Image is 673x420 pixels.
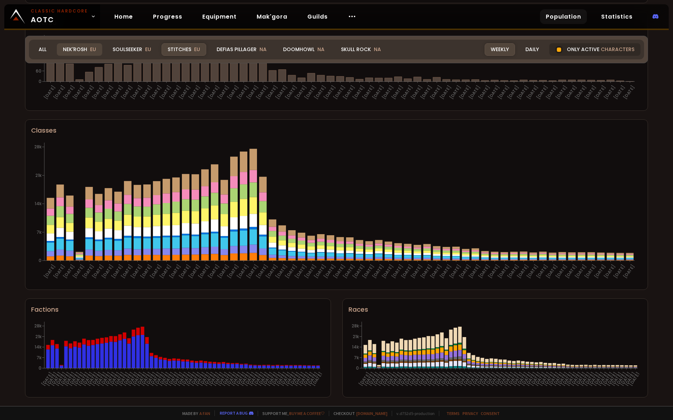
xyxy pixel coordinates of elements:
[467,84,481,100] text: [DATE]
[31,305,325,314] div: Factions
[452,371,466,387] text: [DATE]
[33,43,53,56] div: All
[178,263,192,280] text: [DATE]
[178,84,192,100] text: [DATE]
[400,263,414,280] text: [DATE]
[125,371,139,387] text: [DATE]
[560,371,574,387] text: [DATE]
[265,84,279,100] text: [DATE]
[90,371,104,387] text: [DATE]
[54,371,68,387] text: [DATE]
[623,371,637,387] text: [DATE]
[199,411,210,416] a: a fan
[506,371,520,387] text: [DATE]
[158,84,172,100] text: [DATE]
[243,371,257,387] text: [DATE]
[542,371,556,387] text: [DATE]
[488,371,502,387] text: [DATE]
[384,371,398,387] text: [DATE]
[390,263,404,280] text: [DATE]
[120,84,134,100] text: [DATE]
[162,43,206,56] div: Stitches
[45,371,59,387] text: [DATE]
[390,84,404,100] text: [DATE]
[356,411,387,416] a: [DOMAIN_NAME]
[356,365,359,371] tspan: 0
[117,371,130,387] text: [DATE]
[389,371,403,387] text: [DATE]
[62,263,76,280] text: [DATE]
[284,263,298,280] text: [DATE]
[600,371,614,387] text: [DATE]
[91,84,105,100] text: [DATE]
[448,84,462,100] text: [DATE]
[274,84,288,100] text: [DATE]
[524,371,538,387] text: [DATE]
[226,263,240,280] text: [DATE]
[618,371,632,387] text: [DATE]
[91,263,105,280] text: [DATE]
[158,263,172,280] text: [DATE]
[40,371,54,387] text: [DATE]
[99,371,113,387] text: [DATE]
[429,263,443,280] text: [DATE]
[501,371,515,387] text: [DATE]
[458,263,472,280] text: [DATE]
[353,333,359,340] tspan: 21k
[233,371,247,387] text: [DATE]
[71,371,85,387] text: [DATE]
[317,46,325,53] span: NA
[554,263,568,280] text: [DATE]
[274,371,288,387] text: [DATE]
[36,355,42,361] tspan: 7k
[419,84,433,100] text: [DATE]
[569,371,583,387] text: [DATE]
[593,84,607,100] text: [DATE]
[366,371,380,387] text: [DATE]
[479,371,493,387] text: [DATE]
[170,371,184,387] text: [DATE]
[596,371,610,387] text: [DATE]
[525,263,539,280] text: [DATE]
[528,371,542,387] text: [DATE]
[35,201,42,207] tspan: 14k
[71,84,85,100] text: [DATE]
[145,46,151,53] span: EU
[410,263,424,280] text: [DATE]
[595,9,638,24] a: Statistics
[178,411,210,416] span: Made by
[36,68,41,74] tspan: 60
[380,371,394,387] text: [DATE]
[255,263,269,280] text: [DATE]
[153,371,167,387] text: [DATE]
[361,263,375,280] text: [DATE]
[462,411,478,416] a: Privacy
[43,263,56,280] text: [DATE]
[614,371,628,387] text: [DATE]
[207,84,221,100] text: [DATE]
[134,371,148,387] text: [DATE]
[583,263,597,280] text: [DATE]
[458,84,472,100] text: [DATE]
[313,263,327,280] text: [DATE]
[35,344,42,350] tspan: 14k
[425,371,439,387] text: [DATE]
[410,84,424,100] text: [DATE]
[313,84,327,100] text: [DATE]
[109,9,139,24] a: Home
[168,84,182,100] text: [DATE]
[34,144,42,150] tspan: 28k
[496,84,510,100] text: [DATE]
[506,84,520,100] text: [DATE]
[601,46,634,53] span: characters
[63,371,76,387] text: [DATE]
[297,371,311,387] text: [DATE]
[193,371,207,387] text: [DATE]
[510,371,524,387] text: [DATE]
[456,371,470,387] text: [DATE]
[593,263,607,280] text: [DATE]
[516,84,530,100] text: [DATE]
[393,371,407,387] text: [DATE]
[43,84,56,100] text: [DATE]
[207,371,221,387] text: [DATE]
